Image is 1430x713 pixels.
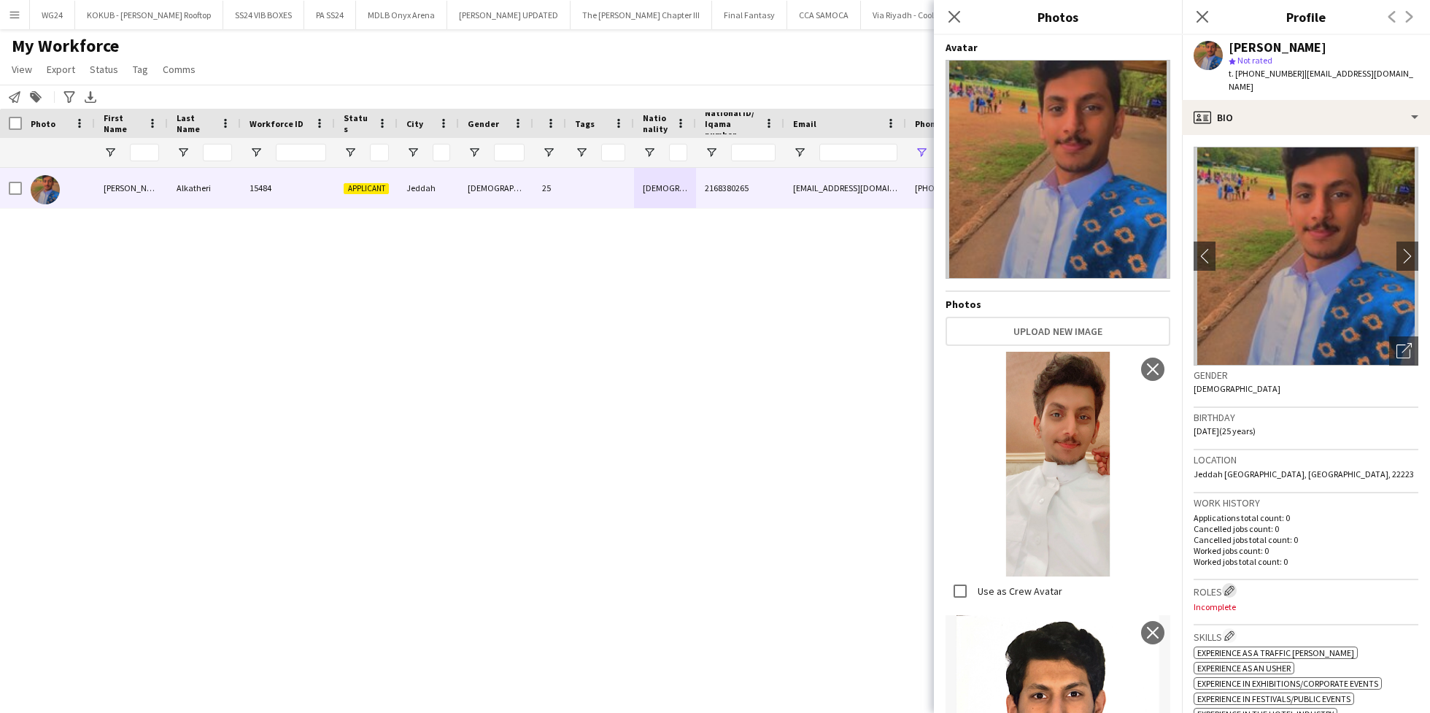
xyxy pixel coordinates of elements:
p: Worked jobs count: 0 [1194,545,1418,556]
span: Status [90,63,118,76]
span: First Name [104,112,142,134]
input: Workforce ID Filter Input [276,144,326,161]
button: Open Filter Menu [104,146,117,159]
input: Nationality Filter Input [669,144,687,161]
input: Gender Filter Input [494,144,525,161]
span: Experience as an Usher [1197,663,1291,674]
button: Open Filter Menu [542,146,555,159]
app-action-btn: Notify workforce [6,88,23,106]
span: Experience in Exhibitions/Corporate Events [1197,678,1378,689]
span: Nationality [643,112,670,134]
span: t. [PHONE_NUMBER] [1229,68,1305,79]
button: KOKUB - [PERSON_NAME] Rooftop [75,1,223,29]
button: Open Filter Menu [915,146,928,159]
span: Experience in Festivals/Public Events [1197,693,1350,704]
div: Open photos pop-in [1389,336,1418,366]
div: [PERSON_NAME] [95,168,168,208]
span: Tags [575,118,595,129]
div: [PHONE_NUMBER] [906,168,1093,208]
span: My Workforce [12,35,119,57]
button: MDLB Onyx Arena [356,1,447,29]
img: Crew photo 983088 [946,352,1170,577]
input: Email Filter Input [819,144,897,161]
div: [EMAIL_ADDRESS][DOMAIN_NAME] [784,168,906,208]
div: [PERSON_NAME] [1229,41,1326,54]
button: Open Filter Menu [705,146,718,159]
button: Open Filter Menu [406,146,420,159]
button: Open Filter Menu [793,146,806,159]
input: First Name Filter Input [130,144,159,161]
h3: Location [1194,453,1418,466]
span: Export [47,63,75,76]
span: Photo [31,118,55,129]
span: Experience as a Traffic [PERSON_NAME] [1197,647,1354,658]
button: WG24 [30,1,75,29]
span: Not rated [1237,55,1272,66]
button: Open Filter Menu [643,146,656,159]
button: Upload new image [946,317,1170,346]
button: Open Filter Menu [344,146,357,159]
app-action-btn: Add to tag [27,88,45,106]
div: [DEMOGRAPHIC_DATA] [459,168,533,208]
button: [PERSON_NAME] UPDATED [447,1,571,29]
input: Status Filter Input [370,144,389,161]
label: Use as Crew Avatar [975,585,1062,598]
h3: Skills [1194,628,1418,644]
span: 2168380265 [705,182,749,193]
span: Phone [915,118,940,129]
p: Incomplete [1194,601,1418,612]
a: Status [84,60,124,79]
button: CCA SAMOCA [787,1,861,29]
span: Email [793,118,816,129]
h3: Gender [1194,369,1418,382]
div: 25 [533,168,566,208]
img: Abdulmajeed Alkatheri [31,175,60,204]
input: Last Name Filter Input [203,144,232,161]
span: Applicant [344,183,389,194]
a: View [6,60,38,79]
app-action-btn: Export XLSX [82,88,99,106]
h3: Photos [934,7,1182,26]
span: Gender [468,118,499,129]
span: | [EMAIL_ADDRESS][DOMAIN_NAME] [1229,68,1413,92]
button: PA SS24 [304,1,356,29]
span: View [12,63,32,76]
button: Final Fantasy [712,1,787,29]
p: Cancelled jobs total count: 0 [1194,534,1418,545]
span: National ID/ Iqama number [705,107,758,140]
h4: Avatar [946,41,1170,54]
button: SS24 VIB BOXES [223,1,304,29]
button: Open Filter Menu [177,146,190,159]
button: Open Filter Menu [468,146,481,159]
span: Tag [133,63,148,76]
p: Worked jobs total count: 0 [1194,556,1418,567]
span: Workforce ID [250,118,304,129]
button: Via Riyadh - Cool Inc [861,1,959,29]
span: Comms [163,63,196,76]
a: Export [41,60,81,79]
a: Comms [157,60,201,79]
div: Alkatheri [168,168,241,208]
button: Open Filter Menu [250,146,263,159]
img: Crew avatar [946,60,1170,279]
input: Tags Filter Input [601,144,625,161]
span: [DEMOGRAPHIC_DATA] [1194,383,1280,394]
p: Applications total count: 0 [1194,512,1418,523]
a: Tag [127,60,154,79]
div: 15484 [241,168,335,208]
app-action-btn: Advanced filters [61,88,78,106]
h3: Roles [1194,583,1418,598]
button: The [PERSON_NAME] Chapter III [571,1,712,29]
p: Cancelled jobs count: 0 [1194,523,1418,534]
span: Status [344,112,371,134]
input: City Filter Input [433,144,450,161]
h3: Birthday [1194,411,1418,424]
div: Jeddah [398,168,459,208]
input: National ID/ Iqama number Filter Input [731,144,776,161]
h3: Profile [1182,7,1430,26]
h4: Photos [946,298,1170,311]
button: Open Filter Menu [575,146,588,159]
img: Crew avatar or photo [1194,147,1418,366]
h3: Work history [1194,496,1418,509]
span: [DATE] (25 years) [1194,425,1256,436]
